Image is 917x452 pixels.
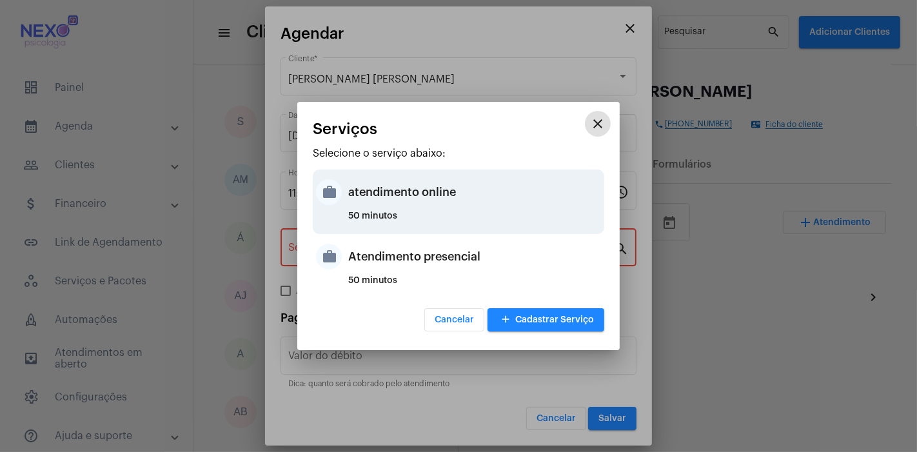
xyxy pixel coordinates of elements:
div: 50 minutos [348,211,601,231]
mat-icon: work [316,244,342,270]
span: Cancelar [435,315,474,324]
span: Serviços [313,121,377,137]
div: 50 minutos [348,276,601,295]
mat-icon: close [590,116,606,132]
mat-icon: work [316,179,342,205]
mat-icon: add [498,311,513,329]
button: Cadastrar Serviço [488,308,604,331]
button: Cancelar [424,308,484,331]
div: atendimento online [348,173,601,211]
span: Cadastrar Serviço [498,315,594,324]
p: Selecione o serviço abaixo: [313,148,604,159]
div: Atendimento presencial [348,237,601,276]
